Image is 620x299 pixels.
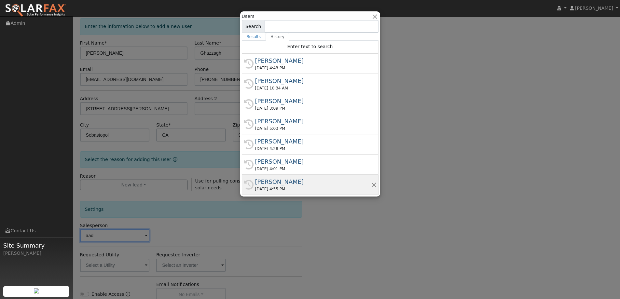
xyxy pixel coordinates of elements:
div: [DATE] 5:03 PM [255,126,371,131]
div: [DATE] 4:28 PM [255,146,371,152]
div: [PERSON_NAME] [3,250,70,257]
div: [PERSON_NAME] [255,117,371,126]
i: History [244,59,254,69]
a: History [266,33,289,41]
i: History [244,99,254,109]
div: [DATE] 4:43 PM [255,65,371,71]
div: [DATE] 3:09 PM [255,105,371,111]
div: [PERSON_NAME] [255,157,371,166]
div: [PERSON_NAME] [255,177,371,186]
div: [DATE] 10:34 AM [255,85,371,91]
i: History [244,140,254,149]
span: Site Summary [3,241,70,250]
span: [PERSON_NAME] [575,6,613,11]
img: SolarFax [5,4,66,17]
img: retrieve [34,288,39,293]
div: [DATE] 4:01 PM [255,166,371,172]
div: [PERSON_NAME] [255,97,371,105]
div: [PERSON_NAME] [255,56,371,65]
i: History [244,160,254,170]
a: Results [242,33,266,41]
div: [PERSON_NAME] [255,76,371,85]
div: [PERSON_NAME] [255,137,371,146]
i: History [244,180,254,190]
span: Enter text to search [287,44,333,49]
i: History [244,119,254,129]
span: Users [242,13,255,20]
button: Remove this history [371,181,377,188]
i: History [244,79,254,89]
div: [DATE] 4:55 PM [255,186,371,192]
span: Search [242,20,265,33]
